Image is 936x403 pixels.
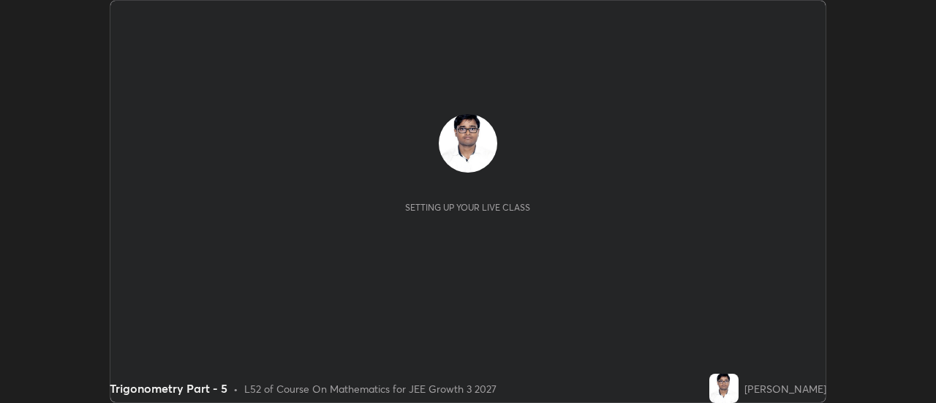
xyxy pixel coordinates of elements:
[439,114,497,173] img: c2357da53e6c4a768a63f5a7834c11d3.jpg
[709,374,739,403] img: c2357da53e6c4a768a63f5a7834c11d3.jpg
[405,202,530,213] div: Setting up your live class
[744,381,826,396] div: [PERSON_NAME]
[244,381,497,396] div: L52 of Course On Mathematics for JEE Growth 3 2027
[233,381,238,396] div: •
[110,380,227,397] div: Trigonometry Part - 5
